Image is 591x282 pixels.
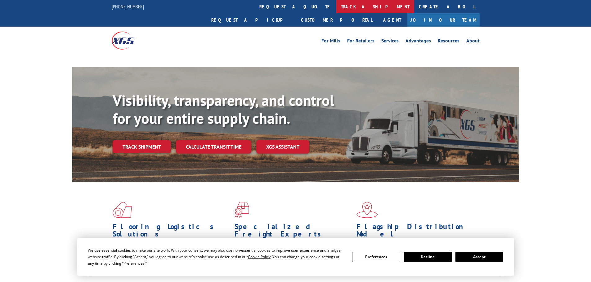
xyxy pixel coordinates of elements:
[113,140,171,153] a: Track shipment
[123,261,145,266] span: Preferences
[113,202,132,218] img: xgs-icon-total-supply-chain-intelligence-red
[88,247,345,267] div: We use essential cookies to make our site work. With your consent, we may also use non-essential ...
[377,13,407,27] a: Agent
[352,252,400,262] button: Preferences
[407,13,480,27] a: Join Our Team
[77,238,514,276] div: Cookie Consent Prompt
[235,223,352,241] h1: Specialized Freight Experts
[296,13,377,27] a: Customer Portal
[347,38,374,45] a: For Retailers
[405,38,431,45] a: Advantages
[321,38,340,45] a: For Mills
[381,38,399,45] a: Services
[113,223,230,241] h1: Flooring Logistics Solutions
[207,13,296,27] a: Request a pickup
[235,202,249,218] img: xgs-icon-focused-on-flooring-red
[356,223,474,241] h1: Flagship Distribution Model
[438,38,459,45] a: Resources
[113,91,334,128] b: Visibility, transparency, and control for your entire supply chain.
[404,252,452,262] button: Decline
[176,140,251,154] a: Calculate transit time
[356,202,378,218] img: xgs-icon-flagship-distribution-model-red
[466,38,480,45] a: About
[256,140,309,154] a: XGS ASSISTANT
[112,3,144,10] a: [PHONE_NUMBER]
[248,254,271,259] span: Cookie Policy
[455,252,503,262] button: Accept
